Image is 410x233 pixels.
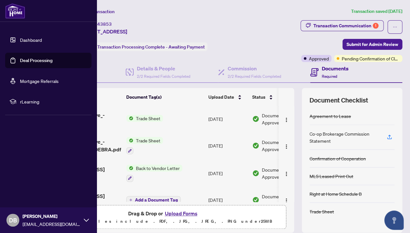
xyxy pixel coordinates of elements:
[252,170,259,177] img: Document Status
[313,21,378,31] div: Transaction Communication
[322,65,348,72] h4: Documents
[310,112,351,120] div: Agreement to Lease
[310,173,353,180] div: MLS Leased Print Out
[205,88,249,106] th: Upload Date
[309,55,329,62] span: Approved
[252,142,259,149] img: Document Status
[126,115,133,122] img: Status Icon
[228,65,281,72] h4: Commission
[23,220,81,228] span: [EMAIL_ADDRESS][DOMAIN_NAME]
[5,3,25,19] img: logo
[126,137,133,144] img: Status Icon
[393,25,397,29] span: ellipsis
[252,94,265,101] span: Status
[20,98,87,105] span: rLearning
[281,114,291,124] button: Logo
[20,58,52,63] a: Deal Processing
[133,115,163,122] span: Trade Sheet
[281,140,291,151] button: Logo
[384,211,404,230] button: Open asap
[20,37,42,43] a: Dashboard
[262,139,302,153] span: Document Approved
[206,159,250,187] td: [DATE]
[129,198,132,202] span: plus
[284,117,289,122] img: Logo
[133,165,182,172] span: Back to Vendor Letter
[135,198,178,202] span: Add a Document Tag
[373,23,378,29] div: 1
[310,208,334,215] div: Trade Sheet
[206,106,250,132] td: [DATE]
[284,171,289,176] img: Logo
[351,8,402,15] article: Transaction saved [DATE]
[126,137,163,154] button: Status IconTrade Sheet
[206,132,250,159] td: [DATE]
[80,28,127,35] span: [STREET_ADDRESS]
[126,165,182,182] button: Status IconBack to Vendor Letter
[310,155,366,162] div: Confirmation of Cooperation
[281,195,291,205] button: Logo
[126,115,163,122] button: Status IconTrade Sheet
[126,165,133,172] img: Status Icon
[80,9,115,14] span: View Transaction
[20,78,59,84] a: Mortgage Referrals
[133,137,163,144] span: Trade Sheet
[163,209,199,218] button: Upload Forms
[208,94,234,101] span: Upload Date
[342,55,400,62] span: Pending Confirmation of Closing
[252,115,259,122] img: Document Status
[126,196,181,204] button: Add a Document Tag
[97,44,205,50] span: Transaction Processing Complete - Awaiting Payment
[310,130,379,144] div: Co-op Brokerage Commission Statement
[342,39,402,50] button: Submit for Admin Review
[124,88,205,106] th: Document Tag(s)
[249,88,304,106] th: Status
[347,39,398,49] span: Submit for Admin Review
[137,74,190,79] span: 2/2 Required Fields Completed
[80,42,207,51] div: Status:
[262,112,302,126] span: Document Approved
[322,74,337,79] span: Required
[281,168,291,178] button: Logo
[262,193,302,207] span: Document Approved
[284,198,289,203] img: Logo
[252,196,259,203] img: Document Status
[310,190,362,197] div: Right at Home Schedule B
[284,144,289,149] img: Logo
[9,216,17,225] span: DB
[228,74,281,79] span: 2/2 Required Fields Completed
[23,213,81,220] span: [PERSON_NAME]
[128,209,199,218] span: Drag & Drop or
[42,205,286,229] span: Drag & Drop orUpload FormsSupported files include .PDF, .JPG, .JPEG, .PNG under25MB
[300,20,384,31] button: Transaction Communication1
[206,187,250,213] td: [DATE]
[45,218,282,225] p: Supported files include .PDF, .JPG, .JPEG, .PNG under 25 MB
[137,65,190,72] h4: Details & People
[262,166,302,180] span: Document Approved
[97,21,112,27] span: 43853
[310,96,368,105] span: Document Checklist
